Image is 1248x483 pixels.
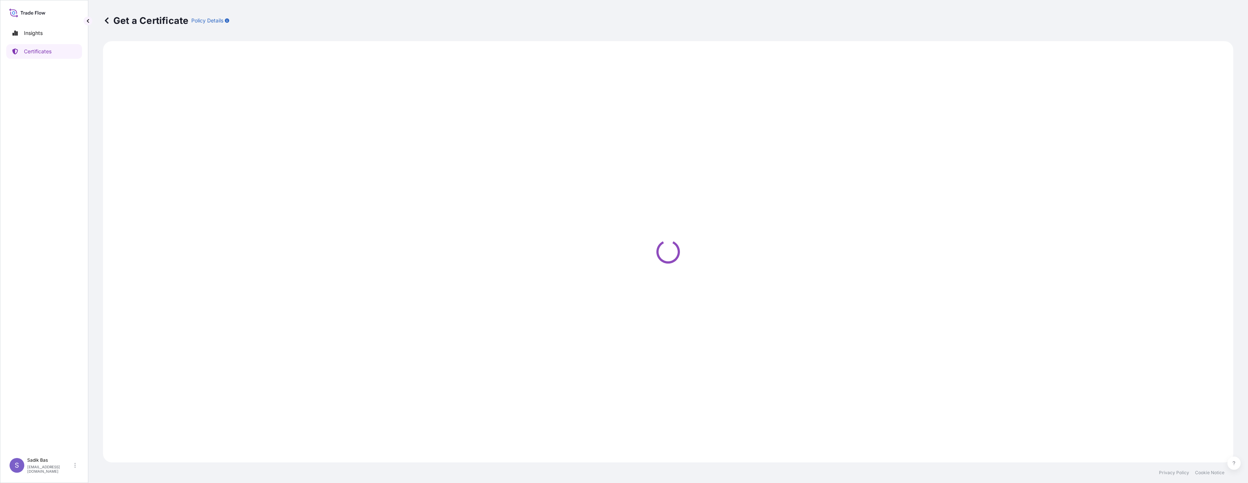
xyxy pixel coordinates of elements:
div: Loading [107,46,1229,458]
p: Certificates [24,48,52,55]
p: Get a Certificate [103,15,188,26]
span: S [15,462,19,469]
p: Policy Details [191,17,223,24]
p: [EMAIL_ADDRESS][DOMAIN_NAME] [27,465,73,473]
a: Certificates [6,44,82,59]
a: Insights [6,26,82,40]
p: Insights [24,29,43,37]
a: Privacy Policy [1159,470,1189,476]
p: Sadik Bas [27,457,73,463]
a: Cookie Notice [1195,470,1224,476]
